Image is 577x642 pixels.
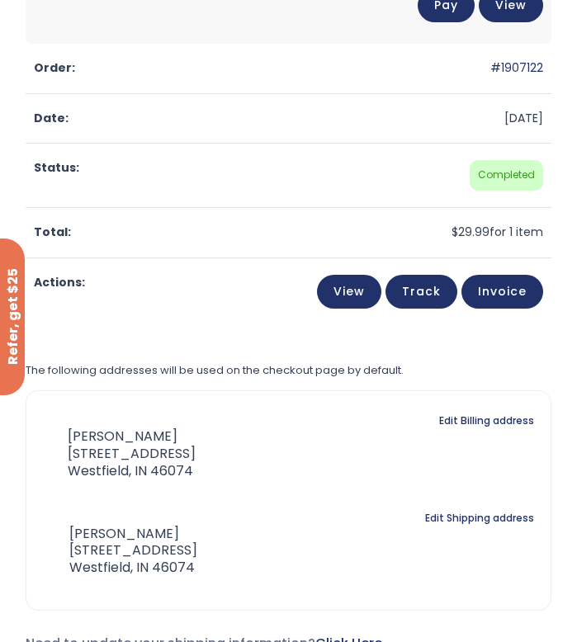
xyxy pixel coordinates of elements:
a: #1907122 [490,59,543,76]
a: Invoice [461,275,543,309]
p: The following addresses will be used on the checkout page by default. [26,362,551,378]
a: Track [385,275,457,309]
span: $ [452,224,458,240]
td: for 1 item [26,208,551,258]
time: [DATE] [504,110,543,126]
span: Completed [470,160,543,191]
a: Edit Billing address [439,413,534,428]
span: 29.99 [452,224,490,240]
address: [PERSON_NAME] [STREET_ADDRESS] Westfield, IN 46074 [43,526,197,577]
a: View [317,275,381,309]
address: [PERSON_NAME] [STREET_ADDRESS] Westfield, IN 46074 [43,428,196,479]
a: Edit Shipping address [425,510,534,526]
